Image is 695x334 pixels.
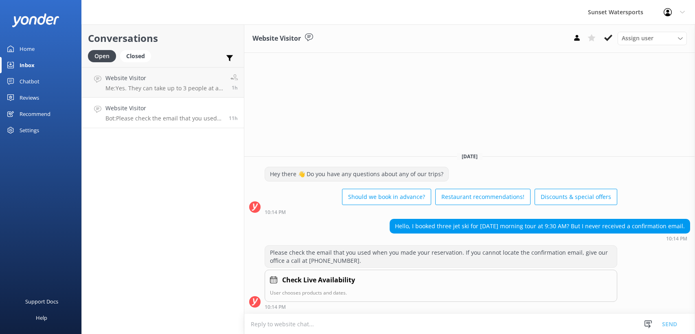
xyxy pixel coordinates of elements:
[435,189,531,205] button: Restaurant recommendations!
[88,31,238,46] h2: Conversations
[229,115,238,122] span: 09:14pm 17-Aug-2025 (UTC -05:00) America/Cancun
[20,90,39,106] div: Reviews
[25,293,58,310] div: Support Docs
[88,50,116,62] div: Open
[282,275,355,286] h4: Check Live Availability
[36,310,47,326] div: Help
[265,209,617,215] div: 09:14pm 17-Aug-2025 (UTC -05:00) America/Cancun
[232,84,238,91] span: 07:30am 18-Aug-2025 (UTC -05:00) America/Cancun
[265,210,286,215] strong: 10:14 PM
[265,246,617,267] div: Please check the email that you used when you made your reservation. If you cannot locate the con...
[120,51,155,60] a: Closed
[622,34,653,43] span: Assign user
[88,51,120,60] a: Open
[20,41,35,57] div: Home
[535,189,617,205] button: Discounts & special offers
[666,236,687,241] strong: 10:14 PM
[265,167,448,181] div: Hey there 👋 Do you have any questions about any of our trips?
[342,189,431,205] button: Should we book in advance?
[457,153,482,160] span: [DATE]
[390,236,690,241] div: 09:14pm 17-Aug-2025 (UTC -05:00) America/Cancun
[20,73,39,90] div: Chatbot
[12,13,59,27] img: yonder-white-logo.png
[120,50,151,62] div: Closed
[20,57,35,73] div: Inbox
[105,85,224,92] p: Me: Yes. They can take up to 3 people at a time on each flight! We have some great packages and d...
[390,219,690,233] div: Hello, I booked three jet ski for [DATE] morning tour at 9:30 AM? But I never received a confirma...
[265,305,286,310] strong: 10:14 PM
[270,289,612,297] p: User chooses products and dates.
[82,98,244,128] a: Website VisitorBot:Please check the email that you used when you made your reservation. If you ca...
[105,115,223,122] p: Bot: Please check the email that you used when you made your reservation. If you cannot locate th...
[265,304,617,310] div: 09:14pm 17-Aug-2025 (UTC -05:00) America/Cancun
[82,67,244,98] a: Website VisitorMe:Yes. They can take up to 3 people at a time on each flight! We have some great ...
[105,74,224,83] h4: Website Visitor
[105,104,223,113] h4: Website Visitor
[20,106,50,122] div: Recommend
[618,32,687,45] div: Assign User
[20,122,39,138] div: Settings
[252,33,301,44] h3: Website Visitor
